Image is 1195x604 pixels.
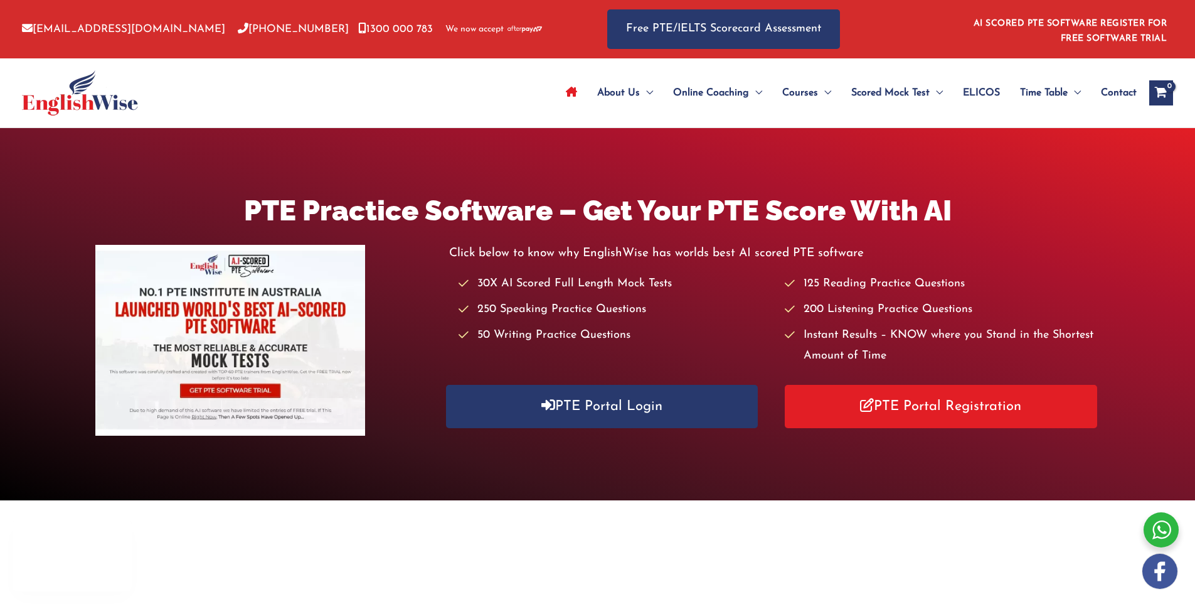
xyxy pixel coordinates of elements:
[95,191,1099,230] h1: PTE Practice Software – Get Your PTE Score With AI
[785,274,1099,294] li: 125 Reading Practice Questions
[556,71,1137,115] nav: Site Navigation: Main Menu
[1142,554,1177,589] img: white-facebook.png
[785,299,1099,320] li: 200 Listening Practice Questions
[507,26,542,33] img: Afterpay-Logo
[851,71,930,115] span: Scored Mock Test
[445,23,504,36] span: We now accept
[1010,71,1091,115] a: Time TableMenu Toggle
[1149,80,1173,105] a: View Shopping Cart, empty
[841,71,953,115] a: Scored Mock TestMenu Toggle
[459,274,773,294] li: 30X AI Scored Full Length Mock Tests
[446,385,758,428] a: PTE Portal Login
[673,71,749,115] span: Online Coaching
[358,24,433,35] a: 1300 000 783
[1101,71,1137,115] span: Contact
[818,71,831,115] span: Menu Toggle
[22,70,138,116] img: cropped-ew-logo
[1020,71,1068,115] span: Time Table
[782,71,818,115] span: Courses
[459,299,773,320] li: 250 Speaking Practice Questions
[597,71,640,115] span: About Us
[785,325,1099,367] li: Instant Results – KNOW where you Stand in the Shortest Amount of Time
[22,24,225,35] a: [EMAIL_ADDRESS][DOMAIN_NAME]
[238,24,349,35] a: [PHONE_NUMBER]
[1068,71,1081,115] span: Menu Toggle
[663,71,772,115] a: Online CoachingMenu Toggle
[95,245,365,436] img: pte-institute-main
[974,19,1167,43] a: AI SCORED PTE SOFTWARE REGISTER FOR FREE SOFTWARE TRIAL
[587,71,663,115] a: About UsMenu Toggle
[963,71,1000,115] span: ELICOS
[749,71,762,115] span: Menu Toggle
[785,385,1097,428] a: PTE Portal Registration
[930,71,943,115] span: Menu Toggle
[772,71,841,115] a: CoursesMenu Toggle
[459,325,773,346] li: 50 Writing Practice Questions
[953,71,1010,115] a: ELICOS
[966,9,1173,50] aside: Header Widget 1
[1091,71,1137,115] a: Contact
[640,71,653,115] span: Menu Toggle
[449,243,1100,264] p: Click below to know why EnglishWise has worlds best AI scored PTE software
[607,9,840,49] a: Free PTE/IELTS Scorecard Assessment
